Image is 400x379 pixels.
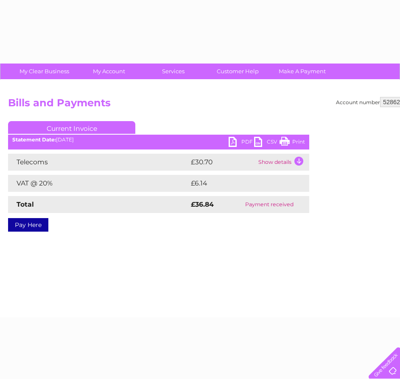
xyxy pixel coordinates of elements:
[8,121,135,134] a: Current Invoice
[189,175,288,192] td: £6.14
[254,137,280,149] a: CSV
[280,137,305,149] a: Print
[8,154,189,171] td: Telecoms
[8,218,48,232] a: Pay Here
[256,154,309,171] td: Show details
[12,136,56,143] b: Statement Date:
[138,64,208,79] a: Services
[74,64,144,79] a: My Account
[191,200,214,208] strong: £36.84
[267,64,337,79] a: Make A Payment
[189,154,256,171] td: £30.70
[8,137,309,143] div: [DATE]
[8,175,189,192] td: VAT @ 20%
[229,137,254,149] a: PDF
[230,196,309,213] td: Payment received
[17,200,34,208] strong: Total
[203,64,273,79] a: Customer Help
[9,64,79,79] a: My Clear Business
